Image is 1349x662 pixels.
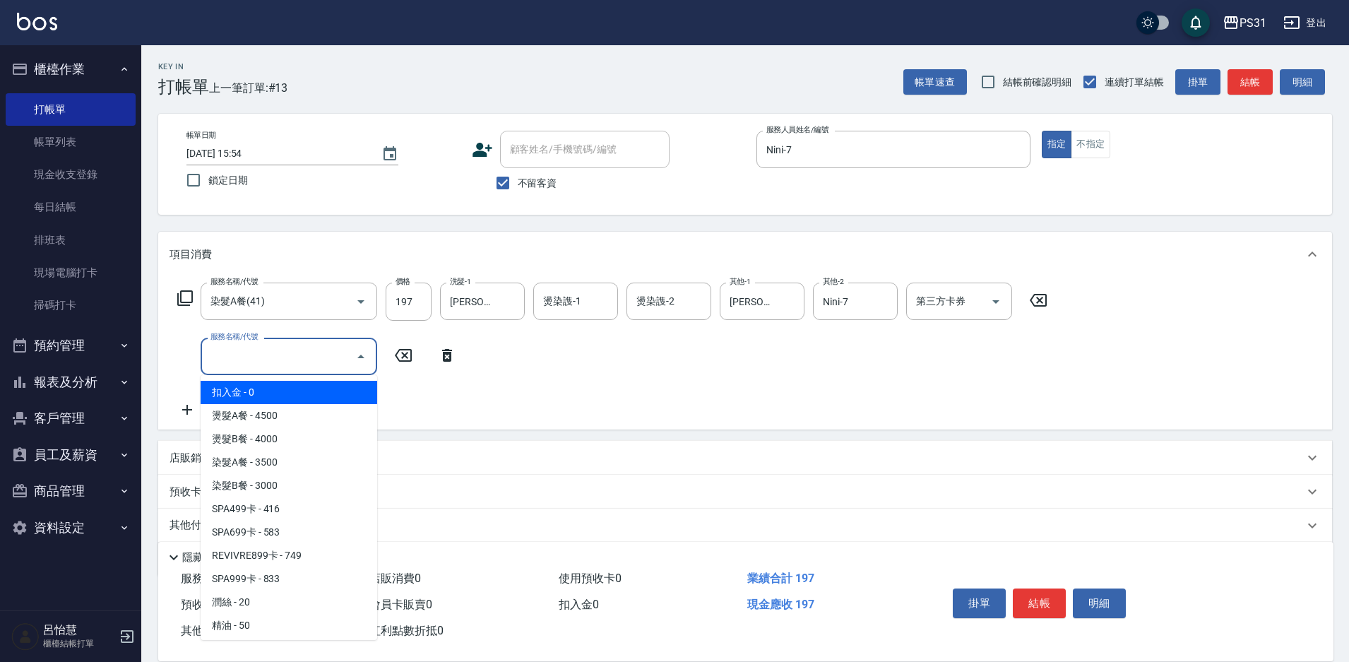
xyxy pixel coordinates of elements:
h3: 打帳單 [158,77,209,97]
button: 預約管理 [6,327,136,364]
button: save [1182,8,1210,37]
button: Close [350,345,372,368]
a: 打帳單 [6,93,136,126]
label: 服務人員姓名/編號 [766,124,828,135]
button: 商品管理 [6,473,136,509]
label: 帳單日期 [186,130,216,141]
span: 會員卡販賣 0 [369,598,432,611]
button: 櫃檯作業 [6,51,136,88]
span: 連續打單結帳 [1105,75,1164,90]
span: REVIVRE899卡 - 749 [201,544,377,567]
div: 店販銷售 [158,441,1332,475]
span: 上一筆訂單:#13 [209,79,288,97]
label: 其他-1 [730,276,751,287]
label: 洗髮-1 [450,276,471,287]
p: 其他付款方式 [170,518,240,533]
label: 價格 [396,276,410,287]
label: 其他-2 [823,276,844,287]
span: 扣入金 - 0 [201,381,377,404]
button: Open [350,290,372,313]
p: 隱藏業績明細 [182,550,246,565]
span: SPA699卡 - 583 [201,521,377,544]
p: 櫃檯結帳打單 [43,637,115,650]
button: 不指定 [1071,131,1110,158]
p: 店販銷售 [170,451,212,466]
span: 染髮A餐 - 3500 [201,451,377,474]
button: Open [985,290,1007,313]
span: 剪瀏海 - 50 [201,637,377,661]
button: 掛單 [953,589,1006,618]
h2: Key In [158,62,209,71]
span: 紅利點數折抵 0 [369,624,444,637]
span: 使用預收卡 0 [559,572,622,585]
span: 燙髮B餐 - 4000 [201,427,377,451]
button: 客戶管理 [6,400,136,437]
span: 精油 - 50 [201,614,377,637]
button: Choose date, selected date is 2025-09-18 [373,137,407,171]
span: 染髮B餐 - 3000 [201,474,377,497]
span: 不留客資 [518,176,557,191]
span: 結帳前確認明細 [1003,75,1072,90]
a: 每日結帳 [6,191,136,223]
button: 登出 [1278,10,1332,36]
div: 項目消費 [158,232,1332,277]
img: Logo [17,13,57,30]
label: 服務名稱/代號 [210,331,258,342]
a: 掃碼打卡 [6,289,136,321]
span: SPA999卡 - 833 [201,567,377,591]
span: 現金應收 197 [747,598,814,611]
img: Person [11,622,40,651]
button: 掛單 [1175,69,1220,95]
a: 排班表 [6,224,136,256]
button: 結帳 [1228,69,1273,95]
span: 鎖定日期 [208,173,248,188]
span: 其他付款方式 0 [181,624,255,637]
button: 帳單速查 [903,69,967,95]
span: 預收卡販賣 0 [181,598,244,611]
a: 帳單列表 [6,126,136,158]
input: YYYY/MM/DD hh:mm [186,142,367,165]
h5: 呂怡慧 [43,623,115,637]
span: SPA499卡 - 416 [201,497,377,521]
div: PS31 [1240,14,1266,32]
span: 潤絲 - 20 [201,591,377,614]
div: 預收卡販賣 [158,475,1332,509]
p: 項目消費 [170,247,212,262]
button: 指定 [1042,131,1072,158]
button: 明細 [1073,589,1126,618]
button: 資料設定 [6,509,136,546]
button: PS31 [1217,8,1272,37]
button: 結帳 [1013,589,1066,618]
span: 業績合計 197 [747,572,814,585]
span: 扣入金 0 [559,598,599,611]
span: 燙髮A餐 - 4500 [201,404,377,427]
span: 店販消費 0 [369,572,421,585]
label: 服務名稱/代號 [210,276,258,287]
button: 明細 [1280,69,1325,95]
a: 現金收支登錄 [6,158,136,191]
span: 服務消費 197 [181,572,245,585]
button: 員工及薪資 [6,437,136,473]
button: 報表及分析 [6,364,136,401]
a: 現場電腦打卡 [6,256,136,289]
div: 其他付款方式 [158,509,1332,543]
p: 預收卡販賣 [170,485,222,500]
